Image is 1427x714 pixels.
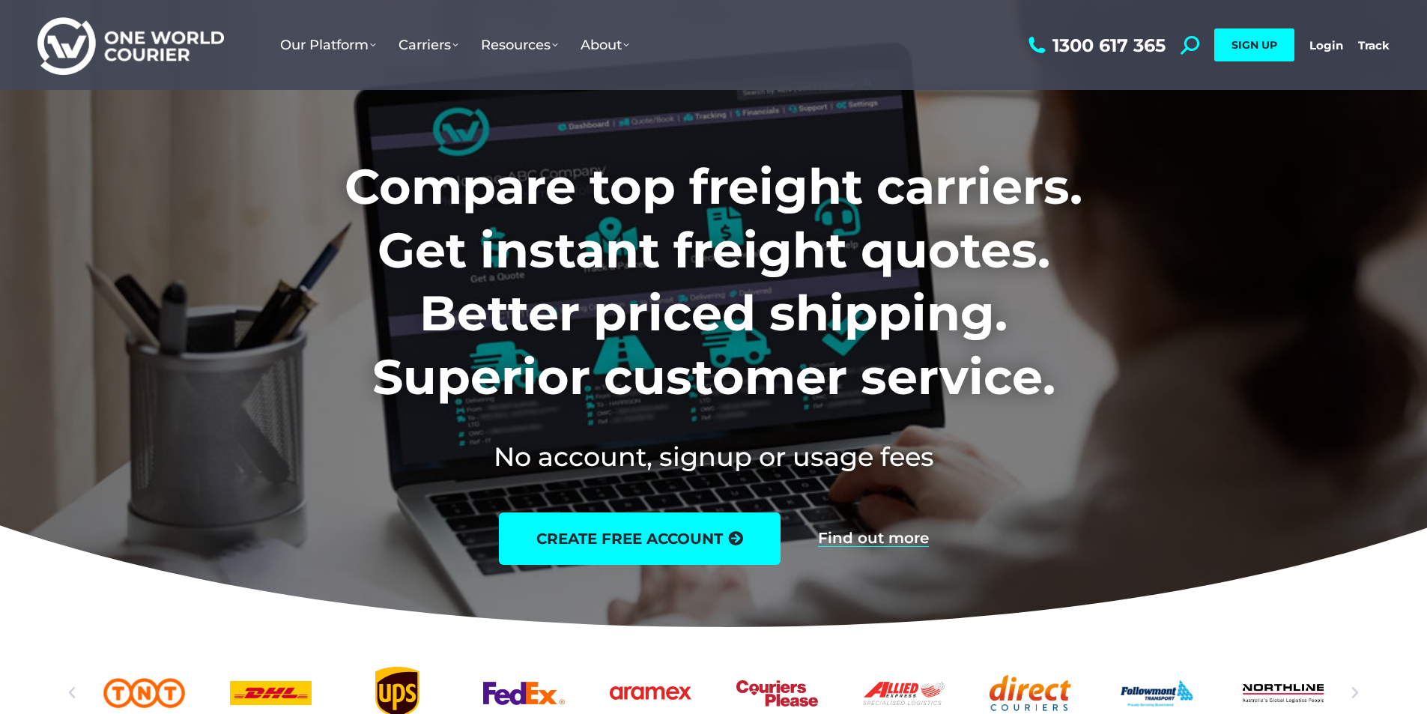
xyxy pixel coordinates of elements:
a: 1300 617 365 [1025,36,1166,55]
span: Carriers [399,37,458,53]
h1: Compare top freight carriers. Get instant freight quotes. Better priced shipping. Superior custom... [246,155,1181,408]
span: SIGN UP [1231,38,1277,52]
a: create free account [499,512,781,565]
a: About [569,22,640,68]
img: One World Courier [37,15,224,76]
h2: No account, signup or usage fees [246,438,1181,475]
a: Our Platform [269,22,387,68]
a: SIGN UP [1214,28,1294,61]
a: Carriers [387,22,470,68]
a: Login [1309,38,1343,52]
a: Find out more [818,530,929,547]
span: About [581,37,629,53]
a: Resources [470,22,569,68]
span: Resources [481,37,558,53]
span: Our Platform [280,37,376,53]
a: Track [1358,38,1390,52]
